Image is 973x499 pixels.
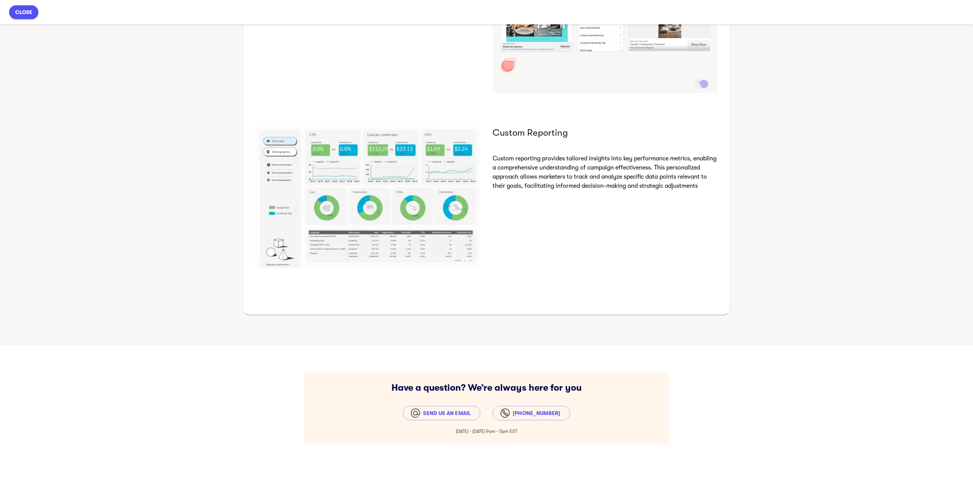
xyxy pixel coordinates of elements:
[836,411,973,499] iframe: Chat Widget
[493,406,570,420] a: [PHONE_NUMBER]
[403,406,480,420] a: Send us an email
[255,127,480,268] img: reporting_1f7a42ebf3
[412,409,471,418] span: Send us an email
[313,382,660,394] h5: Have a question? We’re always here for you
[502,409,561,418] span: [PHONE_NUMBER]
[456,429,517,434] span: [DATE] - [DATE] 9am - 5pm EST
[493,127,718,139] h5: Custom Reporting
[493,151,718,285] iframe: mayple-rich-text-viewer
